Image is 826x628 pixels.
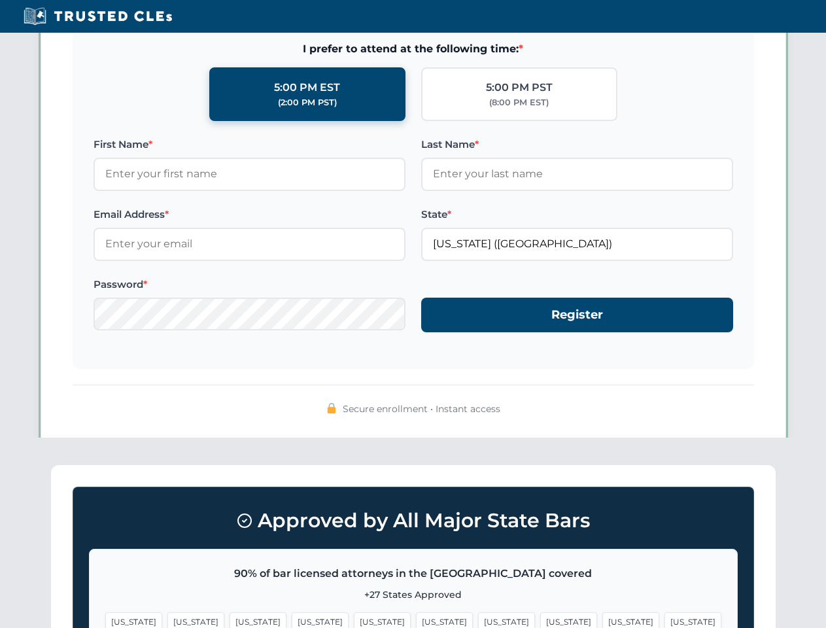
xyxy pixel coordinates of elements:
[421,158,733,190] input: Enter your last name
[326,403,337,413] img: 🔒
[105,587,721,602] p: +27 States Approved
[20,7,176,26] img: Trusted CLEs
[421,137,733,152] label: Last Name
[94,41,733,58] span: I prefer to attend at the following time:
[489,96,549,109] div: (8:00 PM EST)
[94,137,405,152] label: First Name
[94,228,405,260] input: Enter your email
[421,207,733,222] label: State
[94,207,405,222] label: Email Address
[274,79,340,96] div: 5:00 PM EST
[421,298,733,332] button: Register
[278,96,337,109] div: (2:00 PM PST)
[421,228,733,260] input: Florida (FL)
[94,277,405,292] label: Password
[94,158,405,190] input: Enter your first name
[486,79,553,96] div: 5:00 PM PST
[343,402,500,416] span: Secure enrollment • Instant access
[105,565,721,582] p: 90% of bar licensed attorneys in the [GEOGRAPHIC_DATA] covered
[89,503,738,538] h3: Approved by All Major State Bars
